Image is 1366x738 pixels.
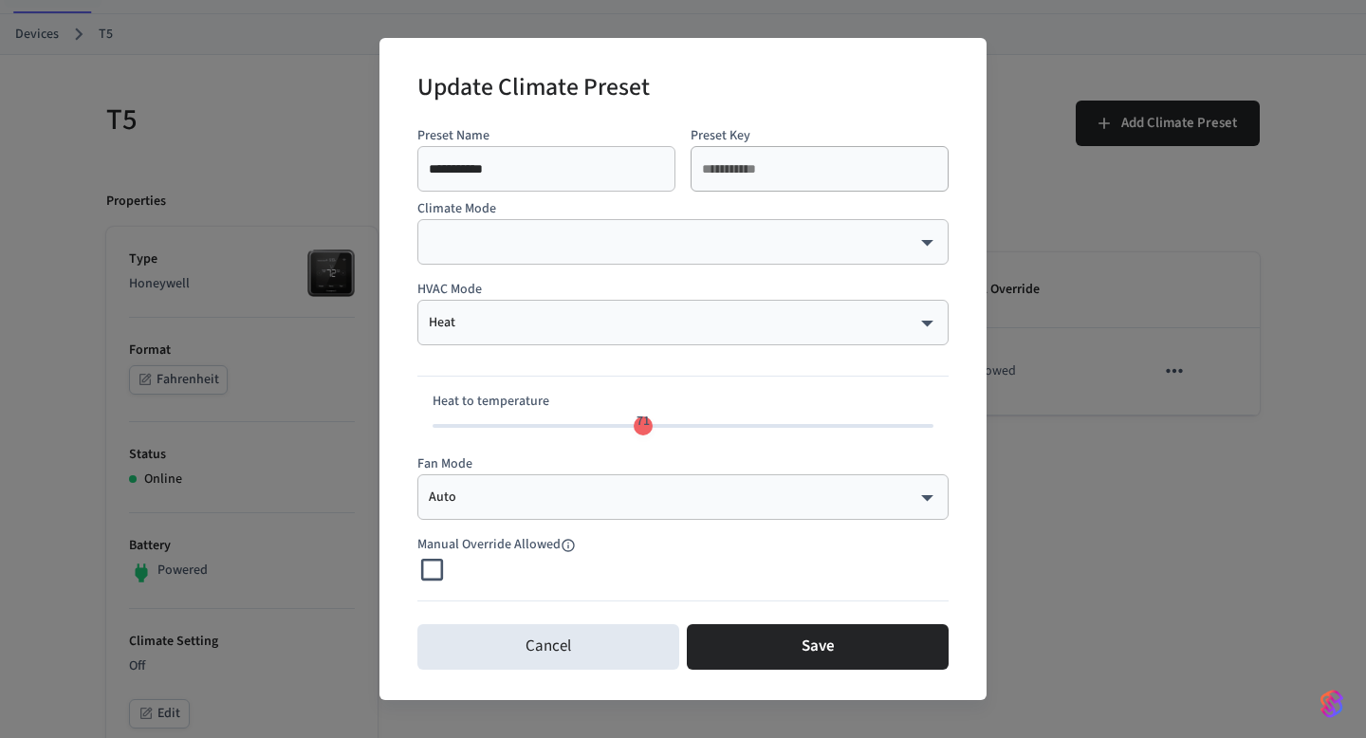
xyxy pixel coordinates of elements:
[433,392,933,412] p: Heat to temperature
[417,535,614,554] span: This property is being deprecated. Consider using the schedule's override allowed property instead.
[417,624,679,670] button: Cancel
[429,313,937,332] div: Heat
[687,624,949,670] button: Save
[429,488,937,507] div: Auto
[691,126,949,146] p: Preset Key
[1320,689,1343,719] img: SeamLogoGradient.69752ec5.svg
[417,199,949,219] p: Climate Mode
[417,61,650,119] h2: Update Climate Preset
[417,454,949,474] p: Fan Mode
[637,412,650,431] span: 71
[417,126,675,146] p: Preset Name
[417,280,949,300] p: HVAC Mode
